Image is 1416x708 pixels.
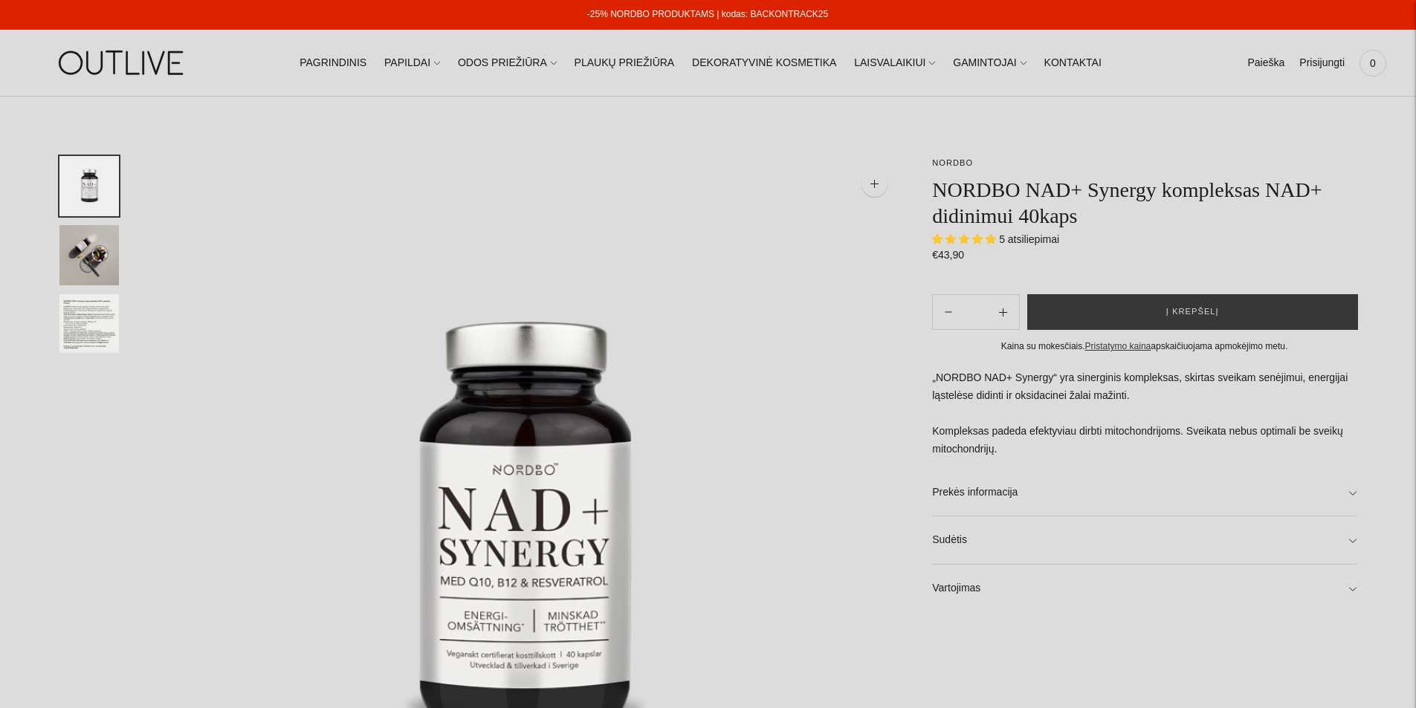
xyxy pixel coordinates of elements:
[692,47,836,79] a: DEKORATYVINĖ KOSMETIKA
[953,47,1026,79] a: GAMINTOJAI
[1027,294,1358,330] button: Į krepšelį
[587,9,828,19] a: -25% NORDBO PRODUKTAMS | kodas: BACKONTRACK25
[30,37,216,88] img: OUTLIVE
[300,47,366,79] a: PAGRINDINIS
[1360,47,1386,79] a: 0
[1362,53,1383,74] span: 0
[1166,305,1219,319] span: Į krepšelį
[932,516,1357,564] a: Sudėtis
[999,233,1059,245] span: 5 atsiliepimai
[932,339,1357,354] div: Kaina su mokesčiais. apskaičiuojama apmokėjimo metu.
[1044,47,1102,79] a: KONTAKTAI
[458,47,557,79] a: ODOS PRIEŽIŪRA
[1247,47,1284,79] a: Paieška
[932,469,1357,516] a: Prekės informacija
[932,233,999,245] span: 5.00 stars
[964,302,986,323] input: Product quantity
[1299,47,1345,79] a: Prisijungti
[575,47,675,79] a: PLAUKŲ PRIEŽIŪRA
[932,565,1357,612] a: Vartojimas
[59,225,119,285] button: Translation missing: en.general.accessibility.image_thumbail
[932,177,1357,229] h1: NORDBO NAD+ Synergy kompleksas NAD+ didinimui 40kaps
[932,369,1357,458] p: „NORDBO NAD+ Synergy“ yra sinerginis kompleksas, skirtas sveikam senėjimui, energijai ląstelėse d...
[384,47,440,79] a: PAPILDAI
[932,158,973,167] a: NORDBO
[854,47,935,79] a: LAISVALAIKIUI
[933,294,964,330] button: Add product quantity
[1085,341,1151,351] a: Pristatymo kaina
[59,294,119,354] button: Translation missing: en.general.accessibility.image_thumbail
[932,249,964,261] span: €43,90
[59,156,119,216] button: Translation missing: en.general.accessibility.image_thumbail
[987,294,1019,330] button: Subtract product quantity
